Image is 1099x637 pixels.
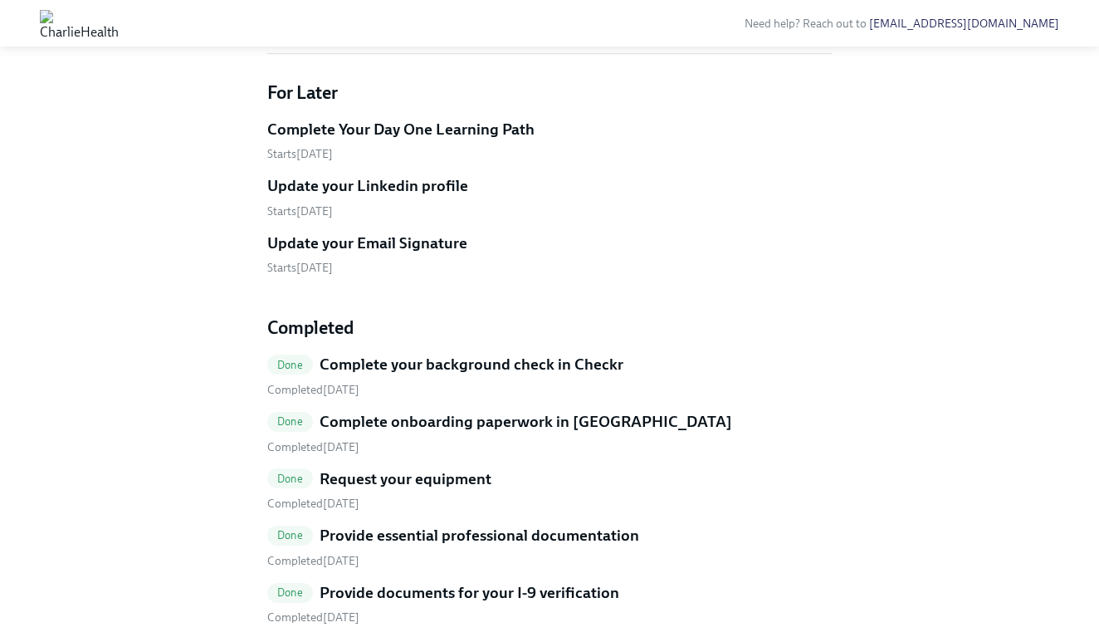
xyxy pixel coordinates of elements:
[267,147,333,161] span: Monday, September 22nd 2025, 10:00 am
[267,582,832,626] a: DoneProvide documents for your I-9 verification Completed[DATE]
[267,81,832,105] h4: For Later
[267,175,468,197] h5: Update your Linkedin profile
[745,17,1059,31] span: Need help? Reach out to
[40,10,119,37] img: CharlieHealth
[267,610,359,625] span: Thursday, September 4th 2025, 6:46 pm
[267,468,832,512] a: DoneRequest your equipment Completed[DATE]
[267,261,333,275] span: Monday, September 22nd 2025, 10:00 am
[320,354,623,375] h5: Complete your background check in Checkr
[267,383,359,397] span: Thursday, September 4th 2025, 12:51 pm
[267,440,359,454] span: Thursday, September 4th 2025, 12:50 pm
[869,17,1059,31] a: [EMAIL_ADDRESS][DOMAIN_NAME]
[267,359,313,371] span: Done
[267,204,333,218] span: Monday, September 22nd 2025, 10:00 am
[267,497,359,511] span: Thursday, September 4th 2025, 10:10 am
[267,473,313,485] span: Done
[267,525,832,569] a: DoneProvide essential professional documentation Completed[DATE]
[320,411,732,433] h5: Complete onboarding paperwork in [GEOGRAPHIC_DATA]
[267,233,832,277] a: Update your Email SignatureStarts[DATE]
[267,529,313,541] span: Done
[267,316,832,341] h4: Completed
[267,354,832,398] a: DoneComplete your background check in Checkr Completed[DATE]
[267,233,467,254] h5: Update your Email Signature
[267,554,359,568] span: Thursday, September 4th 2025, 6:52 pm
[320,468,491,490] h5: Request your equipment
[267,411,832,455] a: DoneComplete onboarding paperwork in [GEOGRAPHIC_DATA] Completed[DATE]
[267,175,832,219] a: Update your Linkedin profileStarts[DATE]
[267,586,313,599] span: Done
[267,415,313,428] span: Done
[267,119,535,140] h5: Complete Your Day One Learning Path
[320,525,639,546] h5: Provide essential professional documentation
[320,582,619,604] h5: Provide documents for your I-9 verification
[267,119,832,163] a: Complete Your Day One Learning PathStarts[DATE]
